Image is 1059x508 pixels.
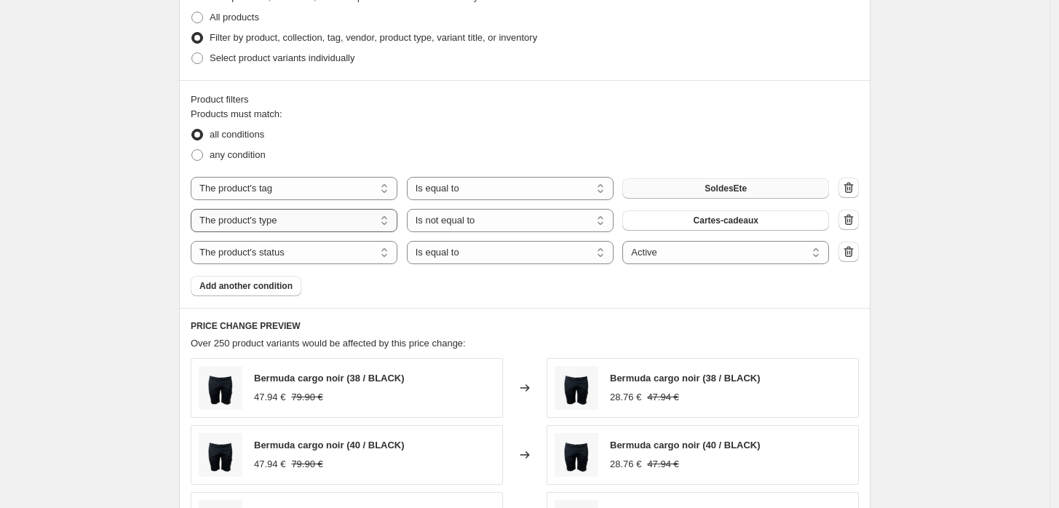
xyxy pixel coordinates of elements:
[291,390,322,405] strike: 79.90 €
[555,366,598,410] img: bermuda-ete-noir-blacks-legend-528749_80x.jpg
[254,440,405,451] span: Bermuda cargo noir (40 / BLACK)
[254,457,285,472] div: 47.94 €
[210,52,354,63] span: Select product variants individually
[210,129,264,140] span: all conditions
[191,108,282,119] span: Products must match:
[647,390,678,405] strike: 47.94 €
[291,457,322,472] strike: 79.90 €
[191,276,301,296] button: Add another condition
[622,210,829,231] button: Cartes-cadeaux
[254,373,405,384] span: Bermuda cargo noir (38 / BLACK)
[610,457,641,472] div: 28.76 €
[555,433,598,477] img: bermuda-ete-noir-blacks-legend-528749_80x.jpg
[199,280,293,292] span: Add another condition
[694,215,758,226] span: Cartes-cadeaux
[622,178,829,199] button: SoldesEte
[210,12,259,23] span: All products
[210,149,266,160] span: any condition
[210,32,537,43] span: Filter by product, collection, tag, vendor, product type, variant title, or inventory
[191,92,859,107] div: Product filters
[254,390,285,405] div: 47.94 €
[610,390,641,405] div: 28.76 €
[610,373,761,384] span: Bermuda cargo noir (38 / BLACK)
[199,366,242,410] img: bermuda-ete-noir-blacks-legend-528749_80x.jpg
[191,320,859,332] h6: PRICE CHANGE PREVIEW
[647,457,678,472] strike: 47.94 €
[705,183,747,194] span: SoldesEte
[191,338,466,349] span: Over 250 product variants would be affected by this price change:
[610,440,761,451] span: Bermuda cargo noir (40 / BLACK)
[199,433,242,477] img: bermuda-ete-noir-blacks-legend-528749_80x.jpg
